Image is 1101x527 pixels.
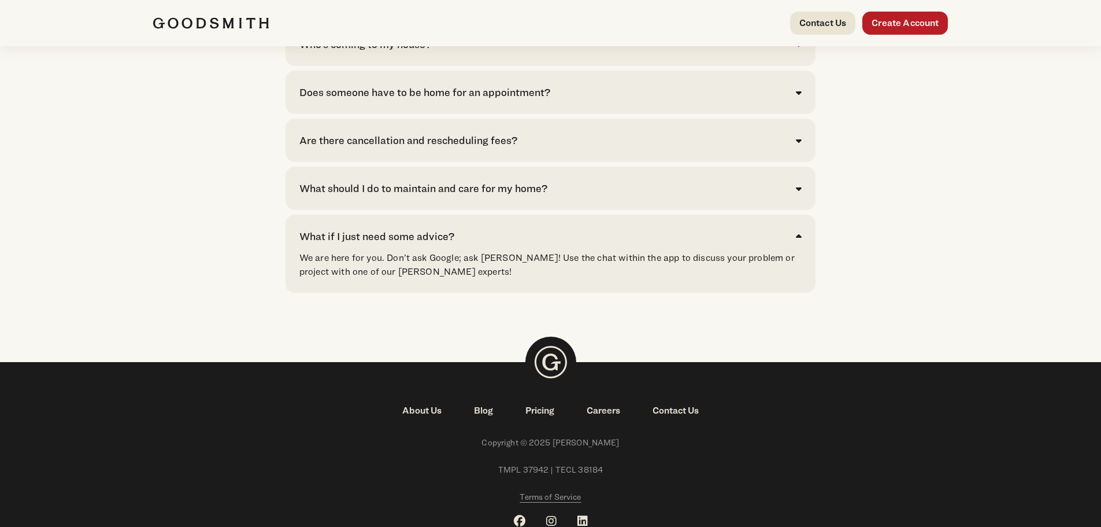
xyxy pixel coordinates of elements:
a: Careers [570,404,636,418]
span: TMPL 37942 | TECL 38184 [153,463,948,477]
a: About Us [386,404,458,418]
div: Are there cancellation and rescheduling fees? [299,132,517,148]
a: Blog [458,404,509,418]
a: Create Account [862,12,948,35]
a: Contact Us [790,12,856,35]
a: Terms of Service [520,491,581,504]
div: Does someone have to be home for an appointment? [299,84,550,100]
span: Terms of Service [520,492,581,502]
a: Pricing [509,404,570,418]
p: We are here for you. Don’t ask Google; ask [PERSON_NAME]! Use the chat within the app to discuss ... [299,251,802,279]
span: Copyright © 2025 [PERSON_NAME] [153,436,948,449]
div: What if I just need some advice? [299,229,454,244]
img: Goodsmith [153,17,269,29]
a: Contact Us [636,404,715,418]
img: Goodsmith Logo [525,337,576,388]
div: What should I do to maintain and care for my home? [299,180,547,196]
